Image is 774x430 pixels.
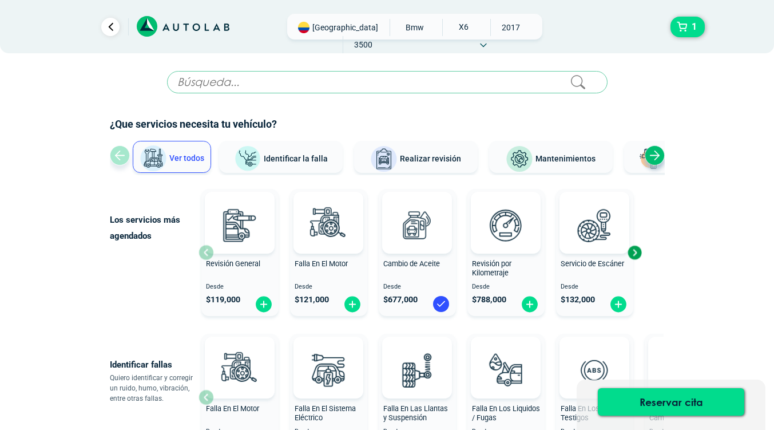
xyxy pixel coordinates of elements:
[636,145,664,173] img: Latonería y Pintura
[206,295,240,305] span: $ 119,000
[379,189,456,316] button: Cambio de Aceite Desde $677,000
[489,339,523,373] img: AD0BCuuxAAAAAElFTkSuQmCC
[481,200,531,250] img: revision_por_kilometraje-v3.svg
[472,259,511,278] span: Revisión por Kilometraje
[215,345,265,395] img: diagnostic_engine-v3.svg
[658,345,708,395] img: diagnostic_caja-de-cambios-v3.svg
[295,295,329,305] span: $ 121,000
[489,141,613,173] button: Mantenimientos
[223,194,257,228] img: AD0BCuuxAAAAAElFTkSuQmCC
[110,212,199,244] p: Los servicios más agendados
[472,283,540,291] span: Desde
[311,194,346,228] img: AD0BCuuxAAAAAElFTkSuQmCC
[101,18,120,36] a: Ir al paso anterior
[295,404,356,423] span: Falla En El Sistema Eléctrico
[689,17,700,37] span: 1
[206,283,274,291] span: Desde
[561,404,600,423] span: Falla En Los Testigos
[169,153,204,163] span: Ver todos
[312,22,378,33] span: [GEOGRAPHIC_DATA]
[535,154,596,163] span: Mantenimientos
[110,357,199,373] p: Identificar fallas
[215,200,265,250] img: revision_general-v3.svg
[133,141,211,173] button: Ver todos
[383,404,448,423] span: Falla En Las Llantas y Suspensión
[298,22,309,33] img: Flag of COLOMBIA
[206,259,260,268] span: Revisión General
[645,145,665,165] div: Next slide
[303,200,354,250] img: diagnostic_engine-v3.svg
[290,189,367,316] button: Falla En El Motor Desde $121,000
[140,145,167,172] img: Ver todos
[626,244,643,261] div: Next slide
[383,259,440,268] span: Cambio de Aceite
[295,283,363,291] span: Desde
[481,345,531,395] img: diagnostic_gota-de-sangre-v3.svg
[569,345,620,395] img: diagnostic_diagnostic_abs-v3.svg
[598,388,744,416] button: Reservar cita
[255,295,273,313] img: fi_plus-circle2.svg
[506,145,533,173] img: Mantenimientos
[370,145,398,173] img: Realizar revisión
[343,295,362,313] img: fi_plus-circle2.svg
[223,339,257,373] img: AD0BCuuxAAAAAElFTkSuQmCC
[467,189,545,316] button: Revisión por Kilometraje Desde $788,000
[400,339,434,373] img: AD0BCuuxAAAAAElFTkSuQmCC
[167,71,608,93] input: Búsqueda...
[561,283,629,291] span: Desde
[609,295,628,313] img: fi_plus-circle2.svg
[219,141,343,173] button: Identificar la falla
[354,141,478,173] button: Realizar revisión
[343,36,384,53] span: 3500
[110,117,665,132] h2: ¿Que servicios necesita tu vehículo?
[206,404,259,413] span: Falla En El Motor
[201,189,279,316] button: Revisión General Desde $119,000
[383,295,418,305] span: $ 677,000
[392,200,442,250] img: cambio_de_aceite-v3.svg
[443,19,483,35] span: X6
[472,295,506,305] span: $ 788,000
[556,189,633,316] button: Servicio de Escáner Desde $132,000
[264,153,328,163] span: Identificar la falla
[110,373,199,404] p: Quiero identificar y corregir un ruido, humo, vibración, entre otras fallas.
[577,194,612,228] img: AD0BCuuxAAAAAElFTkSuQmCC
[400,154,461,163] span: Realizar revisión
[491,19,531,36] span: 2017
[670,17,705,37] button: 1
[383,283,451,291] span: Desde
[432,295,450,313] img: blue-check.svg
[303,345,354,395] img: diagnostic_bombilla-v3.svg
[311,339,346,373] img: AD0BCuuxAAAAAElFTkSuQmCC
[400,194,434,228] img: AD0BCuuxAAAAAElFTkSuQmCC
[295,259,348,268] span: Falla En El Motor
[395,19,435,36] span: BMW
[489,194,523,228] img: AD0BCuuxAAAAAElFTkSuQmCC
[521,295,539,313] img: fi_plus-circle2.svg
[234,145,261,172] img: Identificar la falla
[472,404,540,423] span: Falla En Los Liquidos / Fugas
[577,339,612,373] img: AD0BCuuxAAAAAElFTkSuQmCC
[392,345,442,395] img: diagnostic_suspension-v3.svg
[561,259,624,268] span: Servicio de Escáner
[569,200,620,250] img: escaner-v3.svg
[561,295,595,305] span: $ 132,000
